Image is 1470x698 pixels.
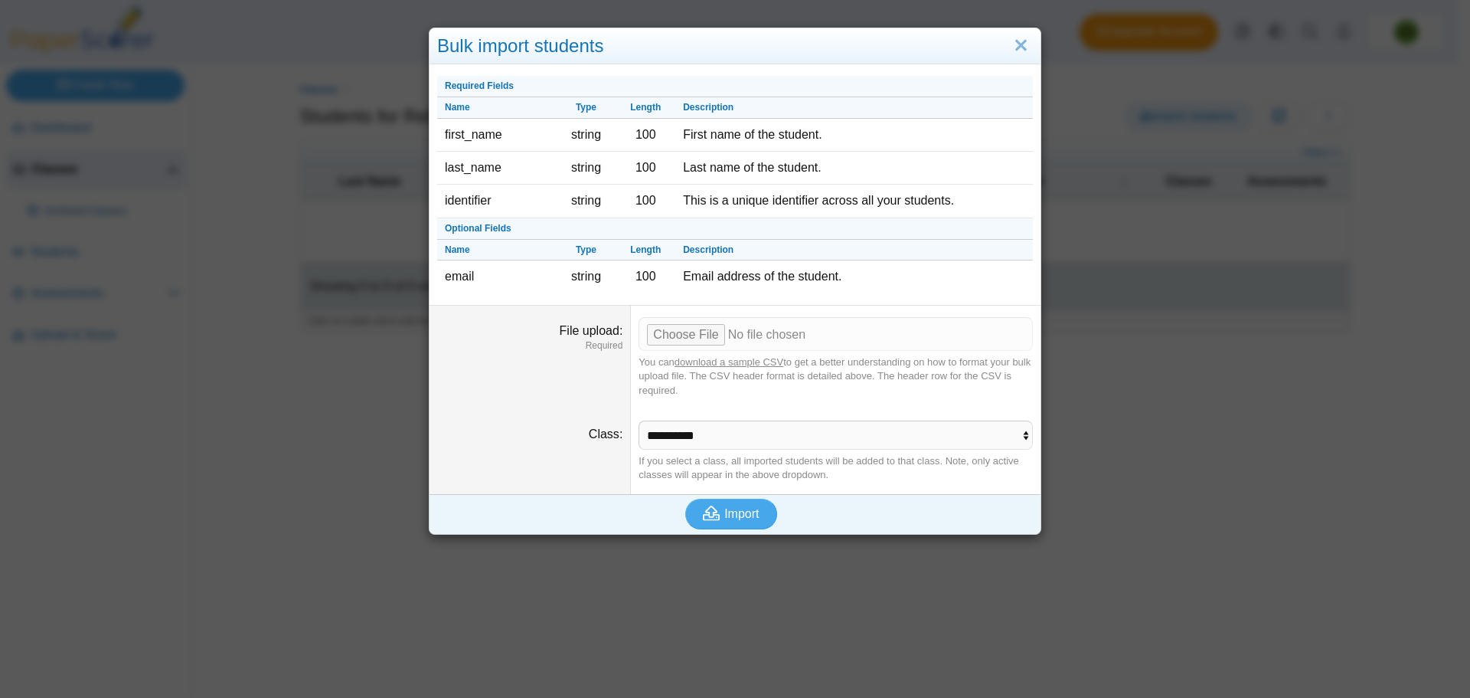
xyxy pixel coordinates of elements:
[616,240,675,261] th: Length
[560,324,623,337] label: File upload
[616,261,675,293] td: 100
[675,356,783,368] a: download a sample CSV
[557,152,616,185] td: string
[437,152,557,185] td: last_name
[675,261,1033,293] td: Email address of the student.
[616,152,675,185] td: 100
[557,119,616,152] td: string
[557,261,616,293] td: string
[557,97,616,119] th: Type
[437,261,557,293] td: email
[685,499,777,529] button: Import
[639,356,1033,398] div: You can to get a better understanding on how to format your bulk upload file. The CSV header form...
[675,240,1033,261] th: Description
[639,454,1033,482] div: If you select a class, all imported students will be added to that class. Note, only active class...
[437,339,622,352] dfn: Required
[616,97,675,119] th: Length
[616,185,675,218] td: 100
[437,218,1033,240] th: Optional Fields
[437,76,1033,97] th: Required Fields
[437,185,557,218] td: identifier
[675,119,1033,152] td: First name of the student.
[589,428,622,441] label: Class
[1009,33,1033,59] a: Close
[557,240,616,261] th: Type
[437,119,557,152] td: first_name
[675,152,1033,185] td: Last name of the student.
[724,507,759,520] span: Import
[437,240,557,261] th: Name
[616,119,675,152] td: 100
[557,185,616,218] td: string
[430,28,1040,64] div: Bulk import students
[437,97,557,119] th: Name
[675,97,1033,119] th: Description
[675,185,1033,218] td: This is a unique identifier across all your students.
